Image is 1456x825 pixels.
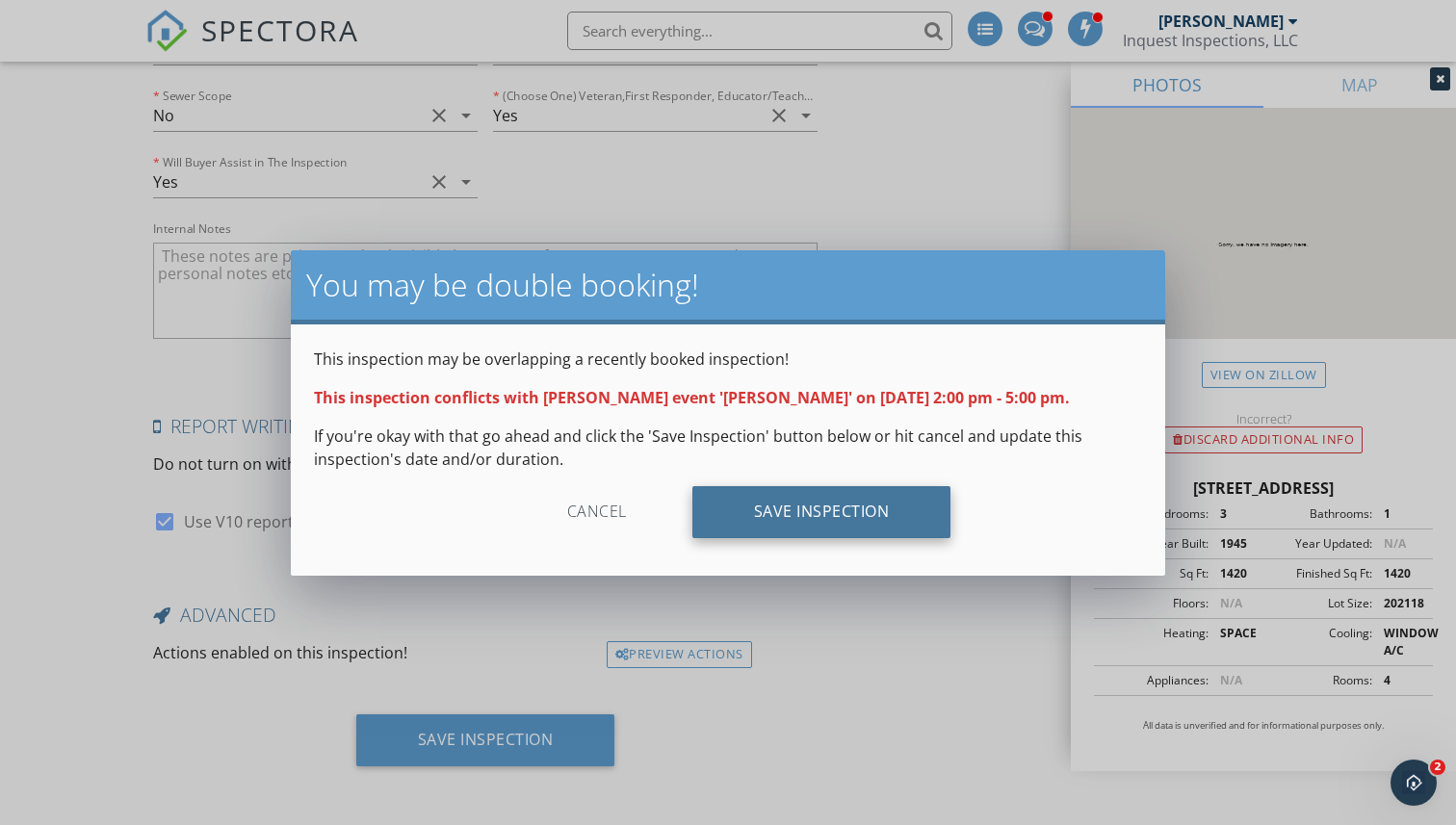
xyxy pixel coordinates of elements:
[314,387,1070,408] strong: This inspection conflicts with [PERSON_NAME] event '[PERSON_NAME]' on [DATE] 2:00 pm - 5:00 pm.
[314,425,1141,471] p: If you're okay with that go ahead and click the 'Save Inspection' button below or hit cancel and ...
[314,348,1141,371] p: This inspection may be overlapping a recently booked inspection!
[1430,760,1445,775] span: 2
[506,486,689,538] div: Cancel
[1391,760,1437,806] iframe: Intercom live chat
[306,266,1149,304] h2: You may be double booking!
[692,486,951,538] div: Save Inspection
